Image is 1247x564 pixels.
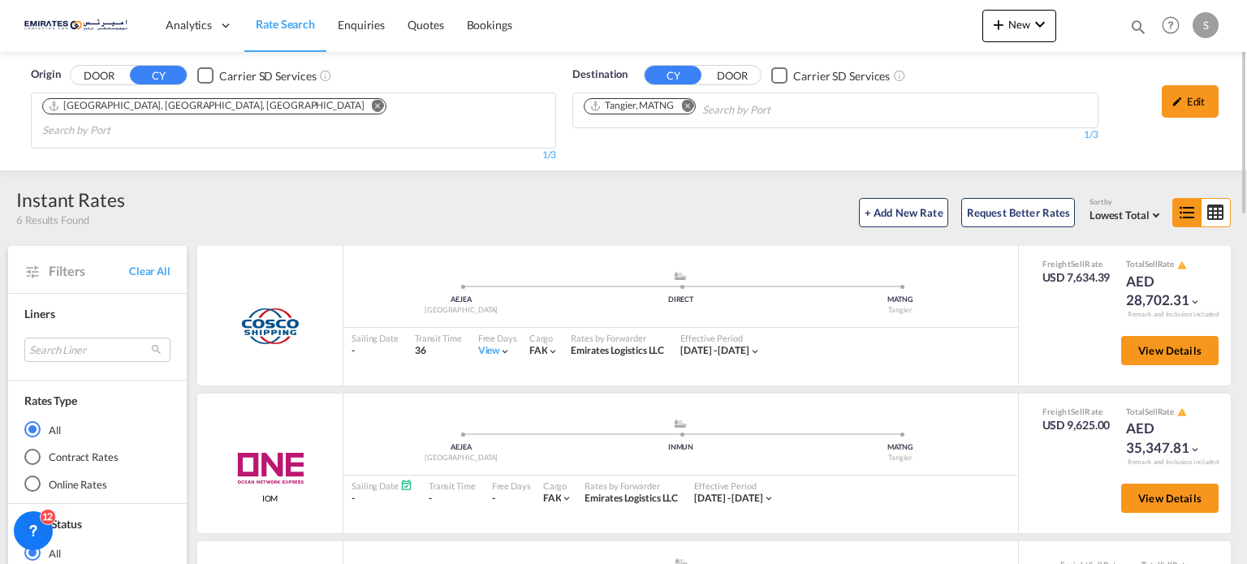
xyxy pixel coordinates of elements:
div: AEJEA [352,295,571,305]
div: Cargo [529,332,559,344]
input: Search by Port [702,97,857,123]
div: 1/3 [572,128,1098,142]
div: Instant Rates [16,187,125,213]
div: Viewicon-chevron-down [478,344,511,358]
div: icon-pencilEdit [1162,85,1219,118]
div: - [429,492,476,506]
md-icon: icon-plus 400-fg [989,15,1008,34]
span: FAK [529,344,548,356]
div: Freight Rate [1042,258,1111,269]
img: ONE [218,448,321,489]
span: Analytics [166,17,212,33]
button: Remove [671,99,695,115]
div: [GEOGRAPHIC_DATA] [352,453,571,463]
md-icon: icon-format-list-bulleted [1173,199,1202,226]
span: Quotes [408,18,443,32]
button: icon-plus 400-fgNewicon-chevron-down [982,10,1056,42]
span: Help [1157,11,1184,39]
md-select: Select: Lowest Total [1090,205,1164,223]
md-icon: icon-alert [1177,407,1187,417]
md-chips-wrap: Chips container. Use arrow keys to select chips. [581,93,863,123]
div: Rates Type [24,393,77,409]
button: DOOR [71,67,127,85]
button: icon-alert [1176,259,1187,271]
div: - [352,344,399,358]
md-icon: icon-chevron-down [547,346,559,357]
div: 01 Sep 2025 - 30 Sep 2025 [694,492,763,506]
span: Rate Search [256,17,315,31]
div: Rates by Forwarder [585,480,678,492]
div: Free Days [478,332,517,344]
md-icon: icon-chevron-down [1189,296,1201,308]
button: CY [645,66,701,84]
md-icon: assets/icons/custom/ship-fill.svg [671,420,690,428]
button: Remove [361,99,386,115]
button: View Details [1121,336,1219,365]
div: Tangier [791,305,1010,316]
div: INMUN [571,442,790,453]
md-icon: Schedules Available [400,479,412,491]
div: Remark and Inclusion included [1115,458,1231,467]
div: AED 28,702.31 [1126,272,1207,311]
div: Carrier SD Services [219,68,316,84]
div: Total Rate [1126,258,1207,271]
span: Sell [1071,259,1085,269]
div: Sort by [1090,197,1164,208]
span: Filters [49,262,129,280]
span: Lowest Total [1090,209,1150,222]
div: Carrier SD Services [793,68,890,84]
span: Sell [1145,259,1158,269]
div: Emirates Logistics LLC [571,344,664,358]
span: Clear All [129,264,170,278]
span: View Details [1138,344,1202,357]
span: FAK [543,492,562,504]
div: 1/3 [31,149,556,162]
span: Sell [1071,407,1085,416]
input: Search by Port [42,118,196,144]
div: icon-magnify [1129,18,1147,42]
div: MATNG [791,442,1010,453]
div: Press delete to remove this chip. [48,99,368,113]
div: Cargo [543,480,573,492]
md-chips-wrap: Chips container. Use arrow keys to select chips. [40,93,547,144]
span: [DATE] - [DATE] [694,492,763,504]
md-icon: icon-chevron-down [499,346,511,357]
div: Port of Jebel Ali, Jebel Ali, AEJEA [48,99,365,113]
div: Sailing Date [352,332,399,344]
span: Liners [24,307,54,321]
div: - [492,492,495,506]
span: New [989,18,1050,31]
div: 01 Sep 2025 - 30 Sep 2025 [680,344,749,358]
div: Effective Period [694,480,775,492]
button: icon-alert [1176,407,1187,419]
md-icon: icon-pencil [1171,96,1183,107]
md-icon: icon-chevron-down [1030,15,1050,34]
span: View Details [1138,492,1202,505]
md-icon: assets/icons/custom/ship-fill.svg [671,272,690,280]
md-icon: Unchecked: Search for CY (Container Yard) services for all selected carriers.Checked : Search for... [319,69,332,82]
div: S [1193,12,1219,38]
div: USD 9,625.00 [1042,417,1111,433]
md-icon: icon-alert [1177,260,1187,270]
span: [DATE] - [DATE] [680,344,749,356]
md-icon: icon-chevron-down [749,346,761,357]
div: USD 7,634.39 [1042,269,1111,286]
div: AED 35,347.81 [1126,419,1207,458]
div: Sailing Date [352,480,412,492]
md-icon: icon-chevron-down [763,493,775,504]
div: Effective Period [680,332,761,344]
div: - [352,492,412,506]
span: IOM [262,493,278,504]
img: c67187802a5a11ec94275b5db69a26e6.png [24,7,134,44]
span: Emirates Logistics LLC [585,492,678,504]
span: Enquiries [338,18,385,32]
div: Help [1157,11,1193,41]
md-checkbox: Checkbox No Ink [771,67,890,84]
div: Emirates Logistics LLC [585,492,678,506]
div: Transit Time [429,480,476,492]
div: Remark and Inclusion included [1115,310,1231,319]
div: MATNG [791,295,1010,305]
div: Tangier [791,453,1010,463]
div: Freight Rate [1042,406,1111,417]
